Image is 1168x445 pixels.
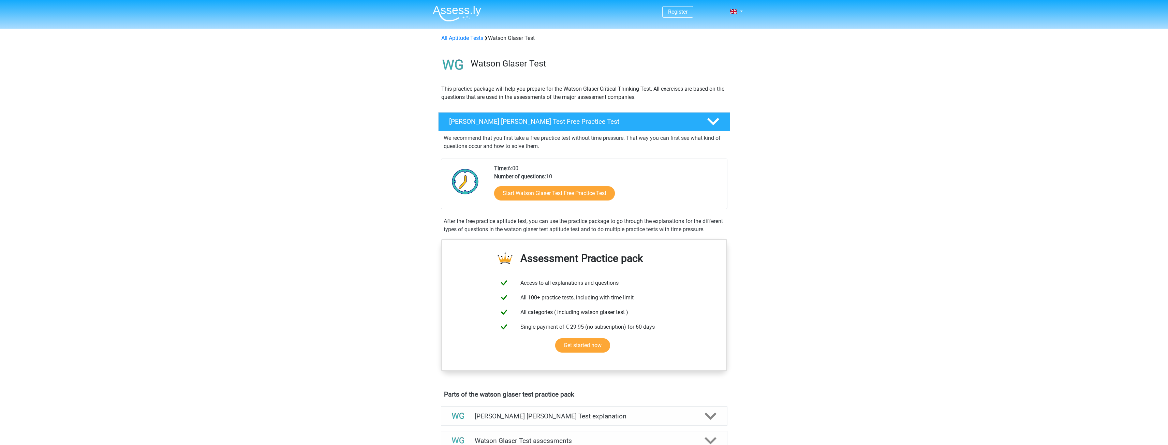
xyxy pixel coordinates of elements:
[441,217,727,234] div: After the free practice aptitude test, you can use the practice package to go through the explana...
[433,5,481,21] img: Assessly
[555,338,610,353] a: Get started now
[668,9,688,15] a: Register
[475,412,694,420] h4: [PERSON_NAME] [PERSON_NAME] Test explanation
[449,407,467,425] img: watson glaser test explanations
[489,164,727,209] div: 6:00 10
[448,164,483,198] img: Clock
[444,134,725,150] p: We recommend that you first take a free practice test without time pressure. That way you can fir...
[494,165,508,172] b: Time:
[475,437,694,445] h4: Watson Glaser Test assessments
[441,35,483,41] a: All Aptitude Tests
[439,34,730,42] div: Watson Glaser Test
[471,58,725,69] h3: Watson Glaser Test
[449,118,696,125] h4: [PERSON_NAME] [PERSON_NAME] Test Free Practice Test
[439,50,468,79] img: watson glaser test
[435,112,733,131] a: [PERSON_NAME] [PERSON_NAME] Test Free Practice Test
[494,186,615,201] a: Start Watson Glaser Test Free Practice Test
[494,173,546,180] b: Number of questions:
[441,85,727,101] p: This practice package will help you prepare for the Watson Glaser Critical Thinking Test. All exe...
[444,390,724,398] h4: Parts of the watson glaser test practice pack
[438,406,730,426] a: explanations [PERSON_NAME] [PERSON_NAME] Test explanation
